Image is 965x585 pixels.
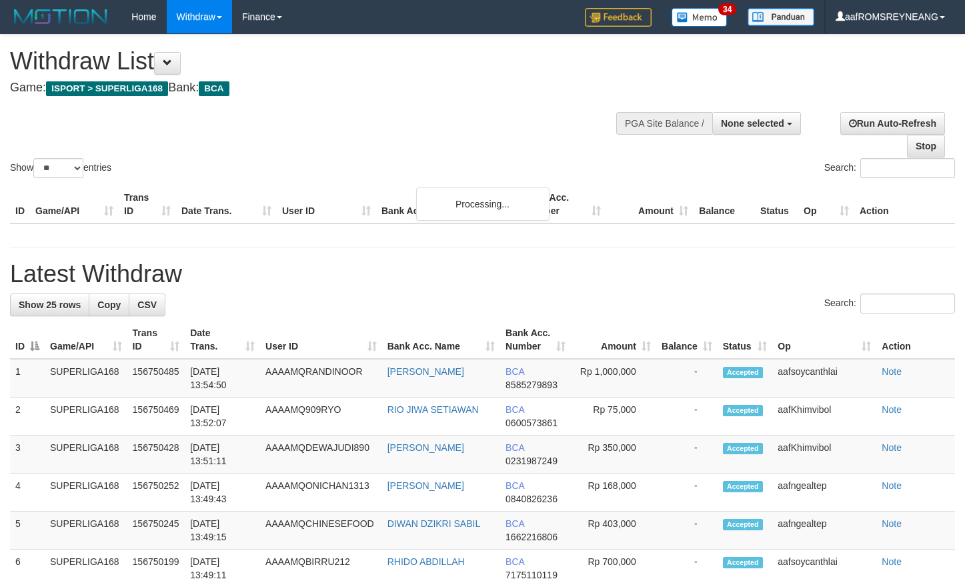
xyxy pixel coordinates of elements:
[387,480,464,491] a: [PERSON_NAME]
[10,512,45,550] td: 5
[882,442,902,453] a: Note
[45,398,127,436] td: SUPERLIGA168
[772,321,876,359] th: Op: activate to sort column ascending
[387,442,464,453] a: [PERSON_NAME]
[506,380,558,390] span: Copy 8585279893 to clipboard
[199,81,229,96] span: BCA
[127,398,185,436] td: 156750469
[176,185,277,223] th: Date Trans.
[824,294,955,314] label: Search:
[876,321,955,359] th: Action
[387,366,464,377] a: [PERSON_NAME]
[127,321,185,359] th: Trans ID: activate to sort column ascending
[571,321,656,359] th: Amount: activate to sort column ascending
[907,135,945,157] a: Stop
[119,185,176,223] th: Trans ID
[185,398,260,436] td: [DATE] 13:52:07
[416,187,550,221] div: Processing...
[45,321,127,359] th: Game/API: activate to sort column ascending
[882,404,902,415] a: Note
[30,185,119,223] th: Game/API
[506,366,524,377] span: BCA
[519,185,606,223] th: Bank Acc. Number
[45,512,127,550] td: SUPERLIGA168
[127,512,185,550] td: 156750245
[506,494,558,504] span: Copy 0840826236 to clipboard
[506,480,524,491] span: BCA
[45,359,127,398] td: SUPERLIGA168
[129,294,165,316] a: CSV
[571,359,656,398] td: Rp 1,000,000
[656,512,718,550] td: -
[260,398,382,436] td: AAAAMQ909RYO
[606,185,694,223] th: Amount
[772,398,876,436] td: aafKhimvibol
[723,557,763,568] span: Accepted
[260,474,382,512] td: AAAAMQONICHAN1313
[45,474,127,512] td: SUPERLIGA168
[656,474,718,512] td: -
[772,512,876,550] td: aafngealtep
[10,474,45,512] td: 4
[840,112,945,135] a: Run Auto-Refresh
[718,3,736,15] span: 34
[376,185,519,223] th: Bank Acc. Name
[506,442,524,453] span: BCA
[500,321,571,359] th: Bank Acc. Number: activate to sort column ascending
[882,366,902,377] a: Note
[185,359,260,398] td: [DATE] 13:54:50
[19,300,81,310] span: Show 25 rows
[10,48,630,75] h1: Withdraw List
[723,519,763,530] span: Accepted
[277,185,376,223] th: User ID
[718,321,773,359] th: Status: activate to sort column ascending
[854,185,955,223] th: Action
[772,436,876,474] td: aafKhimvibol
[723,405,763,416] span: Accepted
[506,518,524,529] span: BCA
[882,480,902,491] a: Note
[89,294,129,316] a: Copy
[10,321,45,359] th: ID: activate to sort column descending
[10,359,45,398] td: 1
[712,112,801,135] button: None selected
[571,436,656,474] td: Rp 350,000
[755,185,798,223] th: Status
[585,8,652,27] img: Feedback.jpg
[46,81,168,96] span: ISPORT > SUPERLIGA168
[656,436,718,474] td: -
[506,532,558,542] span: Copy 1662216806 to clipboard
[506,570,558,580] span: Copy 7175110119 to clipboard
[571,474,656,512] td: Rp 168,000
[260,512,382,550] td: AAAAMQCHINESEFOOD
[571,398,656,436] td: Rp 75,000
[10,294,89,316] a: Show 25 rows
[260,321,382,359] th: User ID: activate to sort column ascending
[882,518,902,529] a: Note
[772,474,876,512] td: aafngealtep
[506,418,558,428] span: Copy 0600573861 to clipboard
[10,261,955,287] h1: Latest Withdraw
[127,359,185,398] td: 156750485
[772,359,876,398] td: aafsoycanthlai
[694,185,755,223] th: Balance
[721,118,784,129] span: None selected
[723,367,763,378] span: Accepted
[127,436,185,474] td: 156750428
[672,8,728,27] img: Button%20Memo.svg
[723,443,763,454] span: Accepted
[571,512,656,550] td: Rp 403,000
[10,398,45,436] td: 2
[10,436,45,474] td: 3
[10,158,111,178] label: Show entries
[185,474,260,512] td: [DATE] 13:49:43
[127,474,185,512] td: 156750252
[137,300,157,310] span: CSV
[506,456,558,466] span: Copy 0231987249 to clipboard
[824,158,955,178] label: Search:
[10,81,630,95] h4: Game: Bank:
[185,436,260,474] td: [DATE] 13:51:11
[387,404,479,415] a: RIO JIWA SETIAWAN
[656,359,718,398] td: -
[882,556,902,567] a: Note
